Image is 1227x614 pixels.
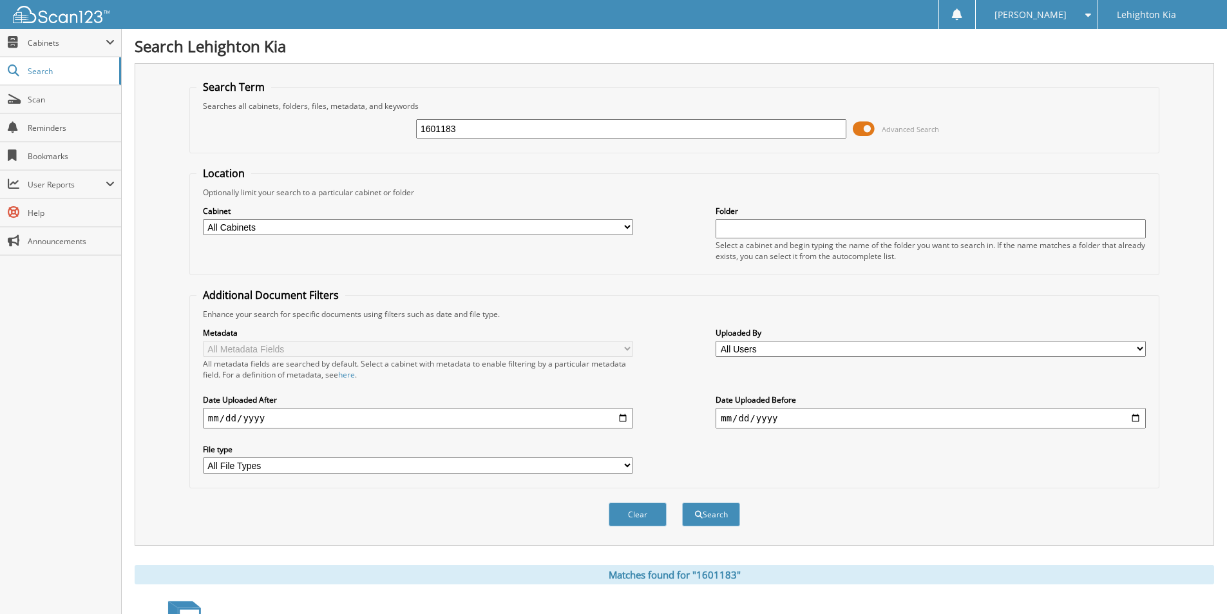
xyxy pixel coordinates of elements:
[682,503,740,526] button: Search
[994,11,1067,19] span: [PERSON_NAME]
[196,101,1152,111] div: Searches all cabinets, folders, files, metadata, and keywords
[28,37,106,48] span: Cabinets
[28,179,106,190] span: User Reports
[716,327,1146,338] label: Uploaded By
[196,187,1152,198] div: Optionally limit your search to a particular cabinet or folder
[203,327,633,338] label: Metadata
[203,408,633,428] input: start
[135,35,1214,57] h1: Search Lehighton Kia
[716,206,1146,216] label: Folder
[196,288,345,302] legend: Additional Document Filters
[196,80,271,94] legend: Search Term
[609,503,667,526] button: Clear
[1117,11,1176,19] span: Lehighton Kia
[203,358,633,380] div: All metadata fields are searched by default. Select a cabinet with metadata to enable filtering b...
[203,444,633,455] label: File type
[203,394,633,405] label: Date Uploaded After
[28,151,115,162] span: Bookmarks
[28,66,113,77] span: Search
[28,236,115,247] span: Announcements
[28,122,115,133] span: Reminders
[716,394,1146,405] label: Date Uploaded Before
[716,408,1146,428] input: end
[28,207,115,218] span: Help
[196,309,1152,320] div: Enhance your search for specific documents using filters such as date and file type.
[338,369,355,380] a: here
[882,124,939,134] span: Advanced Search
[28,94,115,105] span: Scan
[135,565,1214,584] div: Matches found for "1601183"
[716,240,1146,262] div: Select a cabinet and begin typing the name of the folder you want to search in. If the name match...
[203,206,633,216] label: Cabinet
[13,6,109,23] img: scan123-logo-white.svg
[196,166,251,180] legend: Location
